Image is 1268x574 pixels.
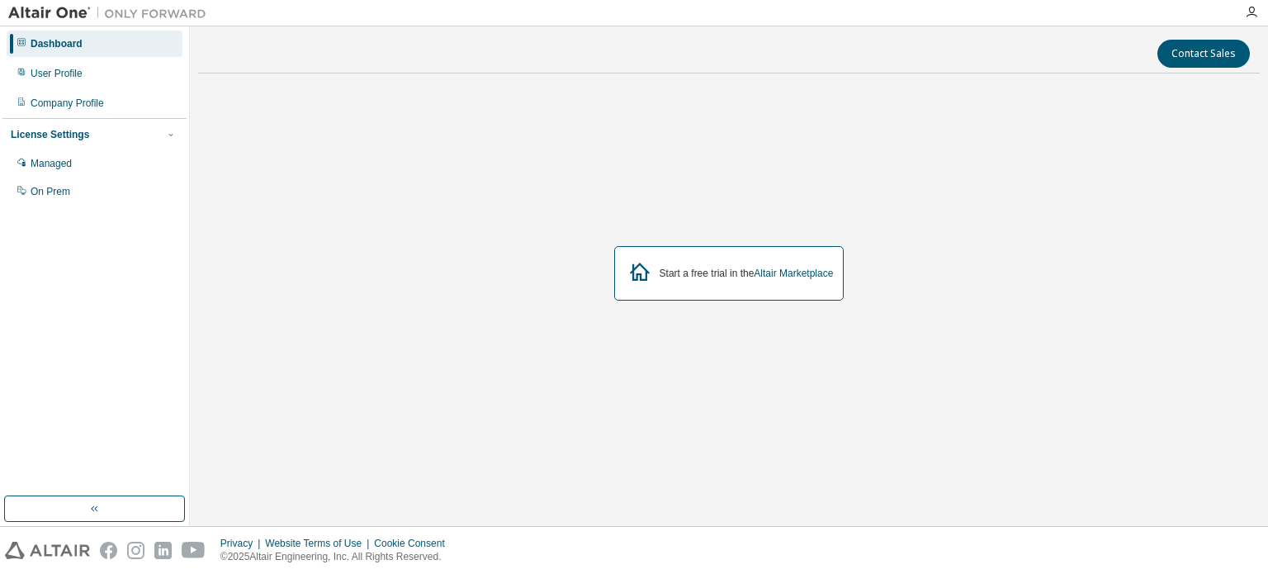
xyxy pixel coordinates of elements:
[31,97,104,110] div: Company Profile
[1157,40,1250,68] button: Contact Sales
[100,542,117,559] img: facebook.svg
[374,537,454,550] div: Cookie Consent
[8,5,215,21] img: Altair One
[220,537,265,550] div: Privacy
[127,542,144,559] img: instagram.svg
[31,185,70,198] div: On Prem
[31,37,83,50] div: Dashboard
[182,542,206,559] img: youtube.svg
[31,67,83,80] div: User Profile
[220,550,455,564] p: © 2025 Altair Engineering, Inc. All Rights Reserved.
[31,157,72,170] div: Managed
[660,267,834,280] div: Start a free trial in the
[11,128,89,141] div: License Settings
[265,537,374,550] div: Website Terms of Use
[754,268,833,279] a: Altair Marketplace
[5,542,90,559] img: altair_logo.svg
[154,542,172,559] img: linkedin.svg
